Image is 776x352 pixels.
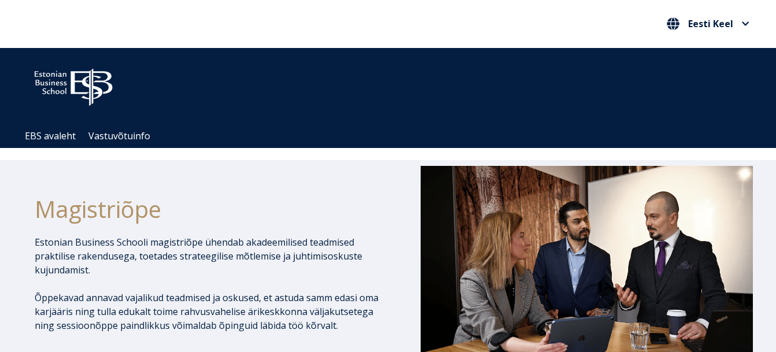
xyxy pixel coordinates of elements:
[25,129,76,142] a: EBS avaleht
[24,60,122,109] img: ebs_logo2016_white
[88,129,150,142] a: Vastuvõtuinfo
[18,124,770,148] div: Navigation Menu
[688,19,733,28] span: Eesti Keel
[35,235,390,277] p: Estonian Business Schooli magistriõpe ühendab akadeemilised teadmised praktilise rakendusega, toe...
[664,14,752,33] button: Eesti Keel
[345,80,487,92] span: Community for Growth and Resp
[35,291,390,332] p: Õppekavad annavad vajalikud teadmised ja oskused, et astuda samm edasi oma karjääris ning tulla e...
[35,195,390,224] h1: Magistriõpe
[664,14,752,34] nav: Vali oma keel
